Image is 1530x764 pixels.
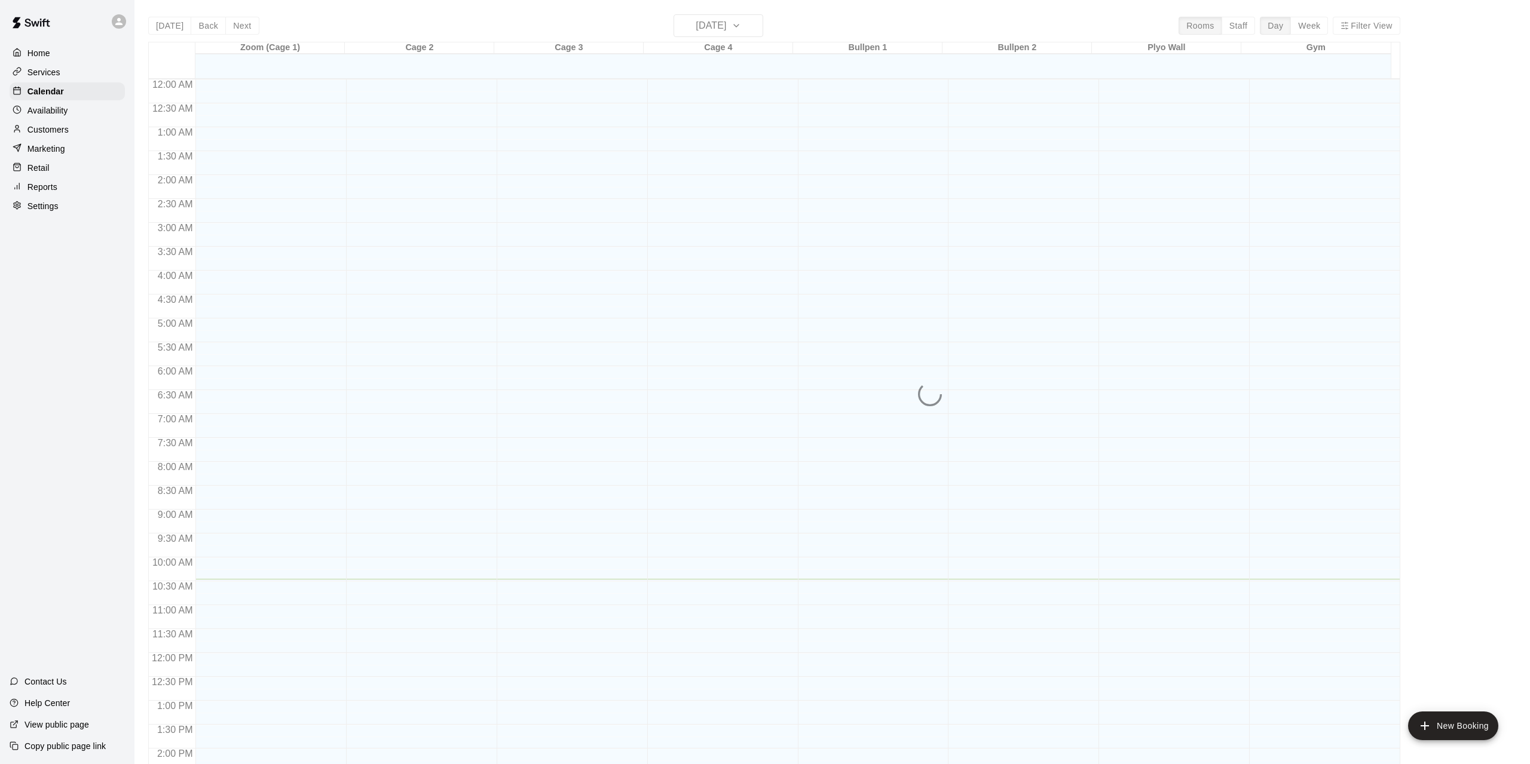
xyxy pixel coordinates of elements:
div: Gym [1241,42,1391,54]
span: 5:30 AM [155,342,196,352]
p: Services [27,66,60,78]
p: Settings [27,200,59,212]
p: Customers [27,124,69,136]
a: Retail [10,159,125,177]
span: 2:30 AM [155,199,196,209]
p: Help Center [25,697,70,709]
span: 6:00 AM [155,366,196,376]
p: Calendar [27,85,64,97]
button: add [1408,711,1498,740]
a: Calendar [10,82,125,100]
span: 7:30 AM [155,438,196,448]
span: 11:30 AM [149,629,196,639]
span: 11:00 AM [149,605,196,615]
a: Marketing [10,140,125,158]
span: 2:00 AM [155,175,196,185]
p: Contact Us [25,676,67,688]
span: 4:00 AM [155,271,196,281]
span: 9:00 AM [155,510,196,520]
span: 3:00 AM [155,223,196,233]
span: 9:30 AM [155,533,196,544]
span: 4:30 AM [155,294,196,305]
span: 8:30 AM [155,486,196,496]
div: Plyo Wall [1092,42,1241,54]
span: 6:30 AM [155,390,196,400]
p: Reports [27,181,57,193]
span: 7:00 AM [155,414,196,424]
span: 1:30 AM [155,151,196,161]
p: Retail [27,162,50,174]
a: Services [10,63,125,81]
p: Availability [27,105,68,116]
a: Home [10,44,125,62]
span: 12:30 PM [149,677,195,687]
span: 1:00 PM [154,701,196,711]
span: 12:00 AM [149,79,196,90]
div: Bullpen 2 [943,42,1092,54]
a: Availability [10,102,125,119]
span: 12:00 PM [149,653,195,663]
span: 10:30 AM [149,581,196,591]
span: 5:00 AM [155,318,196,329]
p: Home [27,47,50,59]
div: Cage 4 [644,42,793,54]
span: 10:00 AM [149,557,196,567]
div: Cage 2 [345,42,494,54]
span: 1:30 PM [154,725,196,735]
span: 1:00 AM [155,127,196,137]
span: 12:30 AM [149,103,196,113]
div: Zoom (Cage 1) [195,42,345,54]
a: Settings [10,197,125,215]
p: Copy public page link [25,740,106,752]
p: View public page [25,719,89,731]
div: Cage 3 [494,42,644,54]
span: 2:00 PM [154,748,196,759]
p: Marketing [27,143,65,155]
span: 3:30 AM [155,247,196,257]
a: Customers [10,121,125,139]
a: Reports [10,178,125,196]
span: 8:00 AM [155,462,196,472]
div: Bullpen 1 [793,42,943,54]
